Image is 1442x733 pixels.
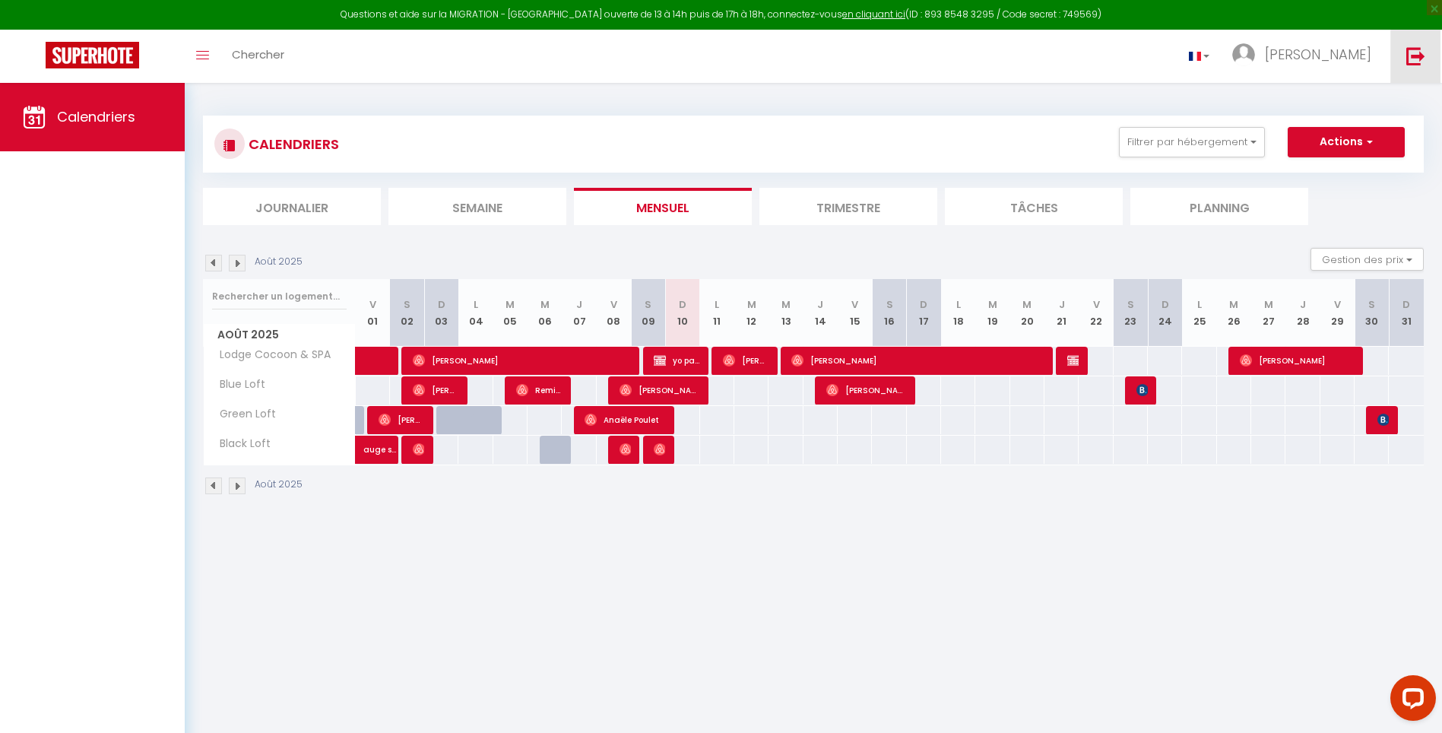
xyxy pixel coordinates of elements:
[817,297,823,312] abbr: J
[585,405,664,434] span: Anaële Poulet
[1402,297,1410,312] abbr: D
[255,478,303,492] p: Août 2025
[1406,46,1425,65] img: logout
[872,279,906,347] th: 16
[206,406,280,423] span: Green Loft
[458,279,493,347] th: 04
[255,255,303,269] p: Août 2025
[1022,297,1032,312] abbr: M
[1368,297,1375,312] abbr: S
[1300,297,1306,312] abbr: J
[562,279,596,347] th: 07
[920,297,927,312] abbr: D
[1010,279,1044,347] th: 20
[528,279,562,347] th: 06
[1079,279,1113,347] th: 22
[945,188,1123,225] li: Tâches
[1197,297,1202,312] abbr: L
[1217,279,1251,347] th: 26
[1059,297,1065,312] abbr: J
[363,427,398,456] span: auge sop
[781,297,791,312] abbr: M
[574,188,752,225] li: Mensuel
[826,376,906,405] span: [PERSON_NAME]
[1093,297,1100,312] abbr: V
[356,436,390,465] a: auge sop
[715,297,719,312] abbr: L
[204,324,355,346] span: Août 2025
[212,283,347,310] input: Rechercher un logement...
[645,297,651,312] abbr: S
[1130,188,1308,225] li: Planning
[791,346,1042,375] span: [PERSON_NAME]
[206,376,269,393] span: Blue Loft
[1119,127,1265,157] button: Filtrer par hébergement
[956,297,961,312] abbr: L
[1377,405,1389,434] span: [PERSON_NAME]
[206,436,274,452] span: Black Loft
[1334,297,1341,312] abbr: V
[413,376,458,405] span: [PERSON_NAME]
[838,279,872,347] th: 15
[390,279,424,347] th: 02
[1232,43,1255,66] img: ...
[232,46,284,62] span: Chercher
[941,279,975,347] th: 18
[505,297,515,312] abbr: M
[700,279,734,347] th: 11
[654,435,665,464] span: [PERSON_NAME]
[665,279,699,347] th: 10
[1148,279,1182,347] th: 24
[1288,127,1405,157] button: Actions
[1320,279,1355,347] th: 29
[851,297,858,312] abbr: V
[1251,279,1285,347] th: 27
[1389,279,1424,347] th: 31
[975,279,1009,347] th: 19
[597,279,631,347] th: 08
[620,376,699,405] span: [PERSON_NAME]
[474,297,478,312] abbr: L
[620,435,631,464] span: [PERSON_NAME]
[576,297,582,312] abbr: J
[1264,297,1273,312] abbr: M
[631,279,665,347] th: 09
[388,188,566,225] li: Semaine
[907,279,941,347] th: 17
[679,297,686,312] abbr: D
[356,279,390,347] th: 01
[1127,297,1134,312] abbr: S
[493,279,528,347] th: 05
[540,297,550,312] abbr: M
[245,127,339,161] h3: CALENDRIERS
[413,346,629,375] span: [PERSON_NAME]
[886,297,893,312] abbr: S
[369,297,376,312] abbr: V
[723,346,769,375] span: [PERSON_NAME]
[1136,376,1148,405] span: [PERSON_NAME]
[1044,279,1079,347] th: 21
[803,279,838,347] th: 14
[1285,279,1320,347] th: 28
[988,297,997,312] abbr: M
[1067,346,1079,375] span: [PERSON_NAME]
[379,405,424,434] span: [PERSON_NAME]
[842,8,905,21] a: en cliquant ici
[1114,279,1148,347] th: 23
[413,435,424,464] span: [PERSON_NAME]
[438,297,445,312] abbr: D
[1221,30,1390,83] a: ... [PERSON_NAME]
[1355,279,1389,347] th: 30
[734,279,769,347] th: 12
[1265,45,1371,64] span: [PERSON_NAME]
[759,188,937,225] li: Trimestre
[1310,248,1424,271] button: Gestion des prix
[1229,297,1238,312] abbr: M
[654,346,699,375] span: yo patermo
[610,297,617,312] abbr: V
[57,107,135,126] span: Calendriers
[203,188,381,225] li: Journalier
[1162,297,1169,312] abbr: D
[46,42,139,68] img: Super Booking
